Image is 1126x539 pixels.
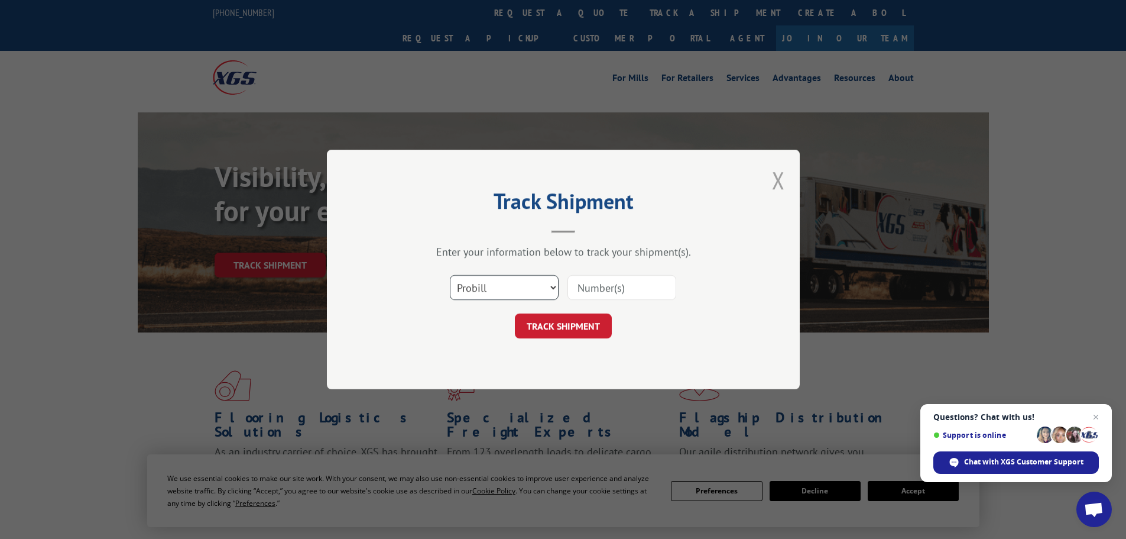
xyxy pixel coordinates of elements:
[567,275,676,300] input: Number(s)
[933,412,1099,422] span: Questions? Chat with us!
[386,245,741,259] div: Enter your information below to track your shipment(s).
[1076,492,1112,527] a: Open chat
[933,451,1099,474] span: Chat with XGS Customer Support
[964,457,1083,467] span: Chat with XGS Customer Support
[772,164,785,196] button: Close modal
[515,314,612,338] button: TRACK SHIPMENT
[933,431,1033,440] span: Support is online
[386,193,741,215] h2: Track Shipment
